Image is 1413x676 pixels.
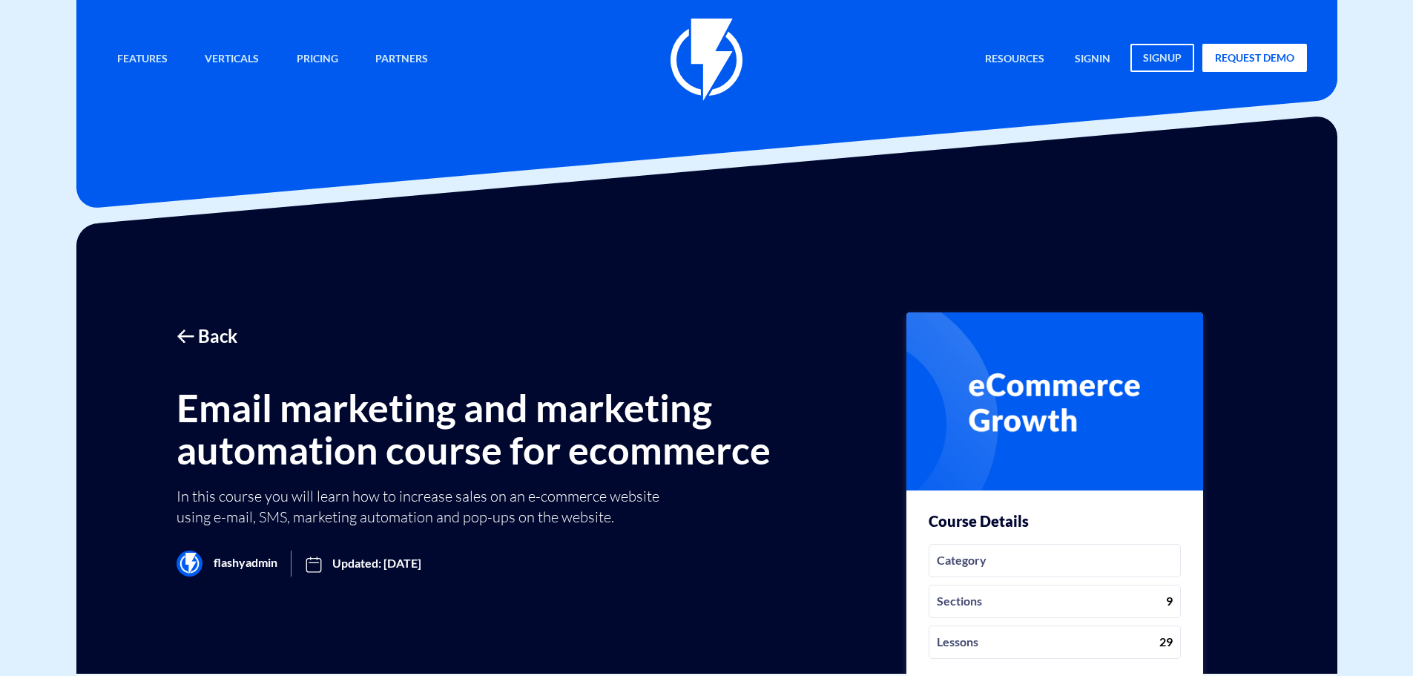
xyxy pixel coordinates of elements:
[286,44,349,76] a: Pricing
[1159,634,1173,651] i: 29
[177,324,786,349] a: 🡠 Back
[937,593,982,610] i: Sections
[1166,593,1173,610] i: 9
[929,513,1029,529] h3: Course Details
[292,542,435,585] span: Updated: [DATE]
[194,44,270,76] a: Verticals
[1064,44,1121,76] a: signin
[106,44,179,76] a: Features
[937,634,978,651] i: Lessons
[937,552,987,569] i: Category
[177,387,786,471] h1: Email marketing and marketing automation course for ecommerce
[1202,44,1307,72] a: request demo
[974,44,1055,76] a: Resources
[364,44,439,76] a: Partners
[177,551,292,577] span: flashyadmin
[1130,44,1194,72] a: signup
[177,486,664,528] p: In this course you will learn how to increase sales on an e-commerce website using e-mail, SMS, m...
